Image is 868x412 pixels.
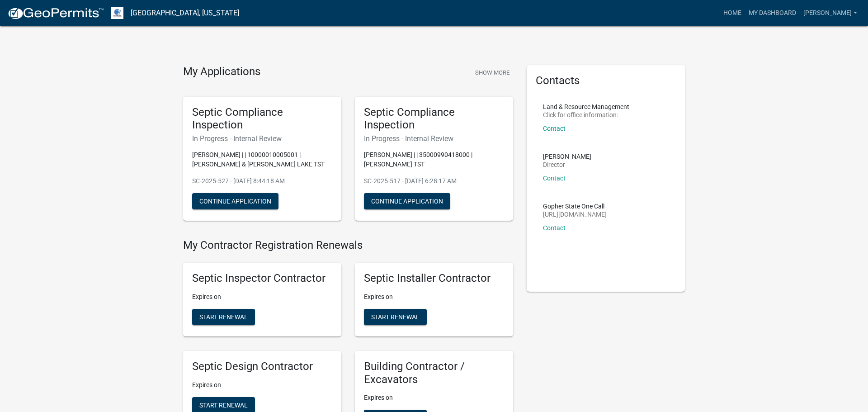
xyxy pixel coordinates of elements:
h5: Septic Installer Contractor [364,272,504,285]
p: Expires on [192,292,332,302]
span: Start Renewal [371,313,420,320]
button: Start Renewal [364,309,427,325]
h4: My Contractor Registration Renewals [183,239,513,252]
h5: Septic Compliance Inspection [364,106,504,132]
h6: In Progress - Internal Review [192,134,332,143]
p: Click for office information: [543,112,629,118]
p: SC-2025-527 - [DATE] 8:44:18 AM [192,176,332,186]
h4: My Applications [183,65,260,79]
button: Continue Application [192,193,278,209]
p: [PERSON_NAME] | | 35000990418000 | [PERSON_NAME] TST [364,150,504,169]
p: Land & Resource Management [543,104,629,110]
button: Show More [472,65,513,80]
span: Start Renewal [199,401,248,408]
p: [URL][DOMAIN_NAME] [543,211,607,218]
a: Home [720,5,745,22]
img: Otter Tail County, Minnesota [111,7,123,19]
p: [PERSON_NAME] | | 10000010005001 | [PERSON_NAME] & [PERSON_NAME] LAKE TST [192,150,332,169]
a: Contact [543,224,566,232]
p: Expires on [364,393,504,403]
h5: Septic Compliance Inspection [192,106,332,132]
p: Expires on [192,380,332,390]
a: [GEOGRAPHIC_DATA], [US_STATE] [131,5,239,21]
a: Contact [543,125,566,132]
p: SC-2025-517 - [DATE] 6:28:17 AM [364,176,504,186]
a: Contact [543,175,566,182]
p: Gopher State One Call [543,203,607,209]
h5: Building Contractor / Excavators [364,360,504,386]
a: [PERSON_NAME] [800,5,861,22]
span: Start Renewal [199,313,248,320]
h5: Septic Inspector Contractor [192,272,332,285]
button: Continue Application [364,193,450,209]
h5: Contacts [536,74,676,87]
p: Expires on [364,292,504,302]
p: [PERSON_NAME] [543,153,591,160]
h5: Septic Design Contractor [192,360,332,373]
p: Director [543,161,591,168]
h6: In Progress - Internal Review [364,134,504,143]
a: My Dashboard [745,5,800,22]
button: Start Renewal [192,309,255,325]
